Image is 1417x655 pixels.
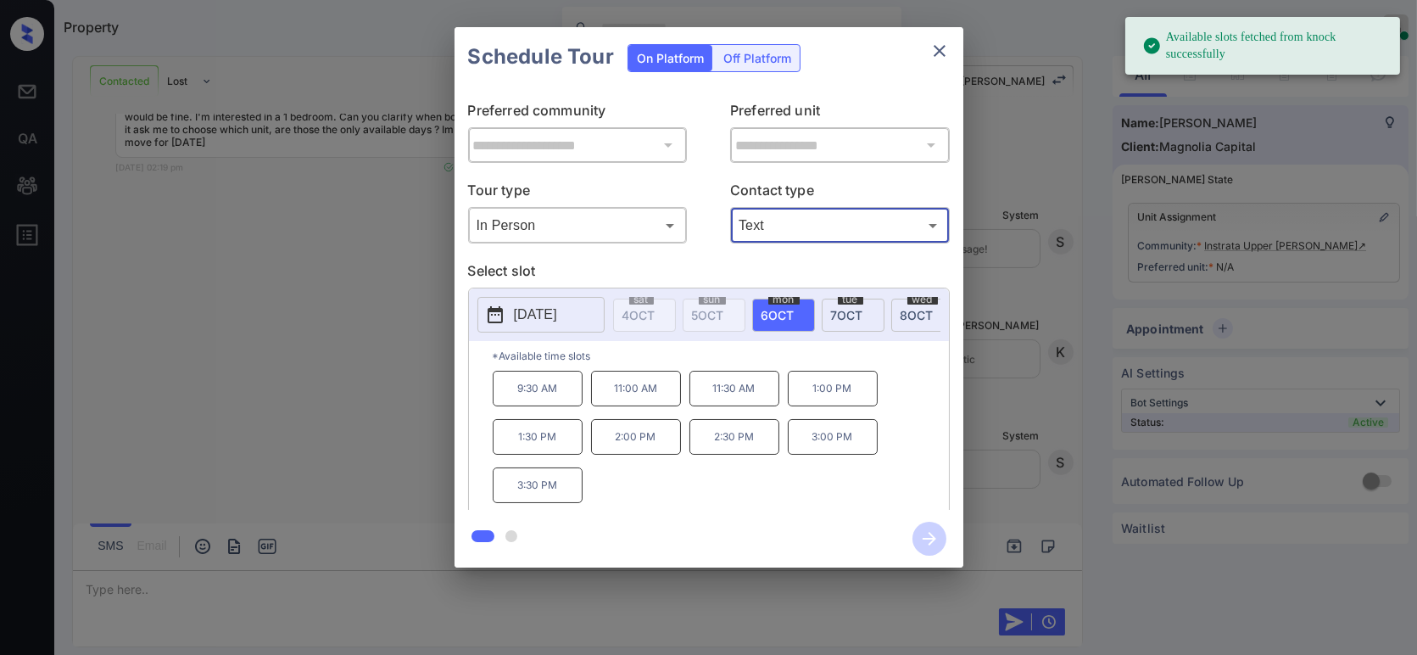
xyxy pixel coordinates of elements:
[788,371,878,406] p: 1:00 PM
[730,180,950,207] p: Contact type
[901,308,934,322] span: 8 OCT
[752,299,815,332] div: date-select
[493,341,949,371] p: *Available time slots
[628,45,712,71] div: On Platform
[838,294,863,305] span: tue
[689,419,779,455] p: 2:30 PM
[788,419,878,455] p: 3:00 PM
[493,467,583,503] p: 3:30 PM
[468,180,688,207] p: Tour type
[715,45,800,71] div: Off Platform
[831,308,863,322] span: 7 OCT
[514,305,557,325] p: [DATE]
[468,100,688,127] p: Preferred community
[923,34,957,68] button: close
[822,299,884,332] div: date-select
[468,260,950,288] p: Select slot
[768,294,800,305] span: mon
[493,419,583,455] p: 1:30 PM
[472,211,683,239] div: In Person
[907,294,938,305] span: wed
[591,371,681,406] p: 11:00 AM
[689,371,779,406] p: 11:30 AM
[591,419,681,455] p: 2:00 PM
[734,211,946,239] div: Text
[493,371,583,406] p: 9:30 AM
[730,100,950,127] p: Preferred unit
[455,27,628,87] h2: Schedule Tour
[477,297,605,333] button: [DATE]
[761,308,795,322] span: 6 OCT
[891,299,954,332] div: date-select
[1142,22,1386,70] div: Available slots fetched from knock successfully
